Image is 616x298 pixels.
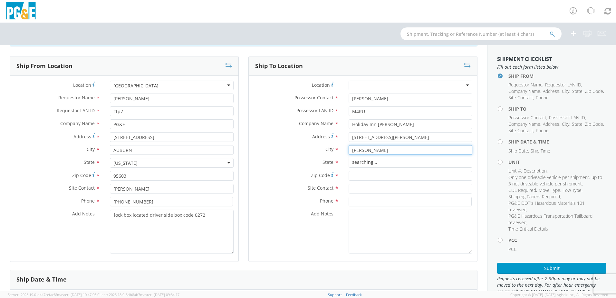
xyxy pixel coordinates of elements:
[536,127,549,134] span: Phone
[543,121,560,127] li: ,
[508,121,540,127] span: Company Name
[81,198,95,204] span: Phone
[524,168,547,174] span: Description
[508,94,534,101] li: ,
[497,64,606,70] span: Fill out each form listed below
[508,88,540,94] span: Company Name
[508,88,541,94] li: ,
[508,127,533,134] span: Site Contact
[294,94,333,101] span: Possessor Contact
[585,121,603,127] span: Zip Code
[113,83,159,89] div: [GEOGRAPHIC_DATA]
[508,82,543,88] span: Requestor Name
[60,120,95,126] span: Company Name
[508,200,585,213] span: PG&E DOT's Hazardous Materials 101 reviewed
[508,200,605,213] li: ,
[508,187,537,194] li: ,
[72,172,91,178] span: Zip Code
[508,106,606,111] h4: Ship To
[562,121,570,127] li: ,
[497,263,606,274] button: Submit
[84,159,95,165] span: State
[87,146,95,152] span: City
[508,139,606,144] h4: Ship Date & Time
[508,226,548,232] span: Time Critical Details
[311,172,330,178] span: Zip Code
[545,82,581,88] span: Requestor LAN ID
[8,292,96,297] span: Server: 2025.19.0-d447cefac8f
[346,292,362,297] a: Feedback
[563,187,582,193] span: Tow Type
[585,121,604,127] li: ,
[572,121,583,127] li: ,
[508,213,592,225] span: PG&E Hazardous Transportation Tailboard reviewed
[508,174,602,187] span: Only one driveable vehicle per shipment, up to 3 not driveable vehicle per shipment
[539,187,560,193] span: Move Type
[524,168,548,174] li: ,
[508,187,536,193] span: CDL Required
[508,160,606,164] h4: Unit
[400,27,562,40] input: Shipment, Tracking or Reference Number (at least 4 chars)
[5,2,37,21] img: pge-logo-06675f144f4cfa6a6814.png
[508,213,605,226] li: ,
[531,148,550,154] span: Ship Time
[322,159,333,165] span: State
[543,121,559,127] span: Address
[543,88,559,94] span: Address
[562,121,569,127] span: City
[508,94,533,101] span: Site Contact
[508,114,547,121] li: ,
[73,82,91,88] span: Location
[497,275,606,295] span: Requests received after 2:30pm may or may not be moved to the next day. For after hour emergency ...
[585,88,603,94] span: Zip Code
[508,82,544,88] li: ,
[57,107,95,114] span: Requestor LAN ID
[508,121,541,127] li: ,
[508,246,517,252] span: PCC
[572,88,583,94] li: ,
[508,127,534,134] li: ,
[536,94,549,101] span: Phone
[508,114,546,121] span: Possessor Contact
[312,82,330,88] span: Location
[562,88,570,94] li: ,
[312,134,330,140] span: Address
[562,88,569,94] span: City
[255,63,303,69] h3: Ship To Location
[16,63,72,69] h3: Ship From Location
[508,194,560,200] span: Shipping Papers Required
[140,292,179,297] span: master, [DATE] 09:34:17
[508,174,605,187] li: ,
[549,114,585,121] span: Possessor LAN ID
[508,148,528,154] span: Ship Date
[510,292,608,297] span: Copyright © [DATE]-[DATE] Agistix Inc., All Rights Reserved
[563,187,582,194] li: ,
[311,211,333,217] span: Add Notes
[543,88,560,94] li: ,
[16,276,67,283] h3: Ship Date & Time
[72,211,95,217] span: Add Notes
[97,292,179,297] span: Client: 2025.18.0-5db8ab7
[508,168,522,174] li: ,
[57,292,96,297] span: master, [DATE] 10:47:06
[508,74,606,78] h4: Ship From
[308,185,333,191] span: Site Contact
[73,134,91,140] span: Address
[58,94,95,101] span: Requestor Name
[325,146,333,152] span: City
[508,168,521,174] span: Unit #
[549,114,586,121] li: ,
[320,198,333,204] span: Phone
[328,292,342,297] a: Support
[349,157,472,167] div: searching...
[545,82,582,88] li: ,
[497,55,552,63] strong: Shipment Checklist
[113,160,138,166] div: [US_STATE]
[539,187,561,194] li: ,
[508,148,529,154] li: ,
[572,88,582,94] span: State
[508,238,606,243] h4: PCC
[296,107,333,114] span: Possessor LAN ID
[299,120,333,126] span: Company Name
[508,194,561,200] li: ,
